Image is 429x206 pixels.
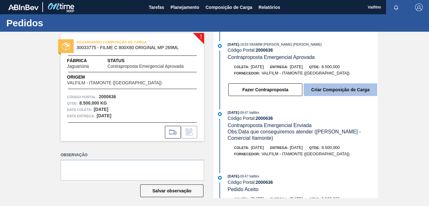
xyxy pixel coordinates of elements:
span: Pedido Aceito [228,187,259,192]
button: Salvar observação [140,184,203,197]
strong: 2000636 [256,48,273,53]
span: Origem [67,74,180,80]
span: Data coleta: [67,106,92,113]
img: atual [218,176,222,180]
div: Código Portal: [228,48,378,53]
span: 8.500,000 [322,196,340,201]
strong: [DATE] [94,107,108,112]
span: Coleta: [234,146,249,150]
img: TNhmsLtSVTkK8tSr43FrP2fwEKptu5GPRR3wAAAABJRU5ErkJggg== [8,4,39,10]
span: Contraproposta Emergencial Aprovada [107,64,184,69]
span: Fornecedor: [234,152,260,156]
span: Código Portal: [67,94,97,100]
label: Observação [61,151,204,160]
span: 30033775 - FILME C 800X80 ORIGINAL MP 269ML [76,45,191,50]
span: [DATE] [228,174,239,178]
span: - 18:03 [239,43,248,46]
span: Tarefas [149,3,164,11]
span: Entrega: [270,197,288,201]
div: Código Portal: [228,116,378,121]
span: Qtde: [309,197,320,201]
span: Contraproposta Emergencial Enviada [228,123,312,128]
span: Fábrica [67,57,107,64]
span: Entrega: [270,65,288,69]
span: [DATE] [290,196,303,201]
span: : YASMIM [PERSON_NAME] [PERSON_NAME] [248,42,322,46]
img: atual [218,112,222,116]
img: atual [218,44,222,48]
span: [DATE] [290,145,303,150]
button: Notificações [386,3,406,12]
strong: 8.500,000 KG [79,100,107,106]
div: Ir para Composição de Carga [165,126,181,138]
img: status [62,42,70,50]
span: - 09:47 [239,175,248,178]
span: VALFILM - ITAMONTE ([GEOGRAPHIC_DATA]) [67,80,162,85]
span: Coleta: [234,197,249,201]
span: 8.500,000 [322,64,340,69]
span: Entrega: [270,146,288,150]
span: Coleta: [234,65,249,69]
button: Fazer Contraproposta [228,83,302,96]
span: Qtde: [309,65,320,69]
span: Qtde: [309,146,320,150]
span: Obs: Data que conseguiremos atender ([PERSON_NAME] - Comercial Itamonte) [228,129,362,141]
span: 8.500,000 [322,145,340,150]
div: Informar alteração no pedido [181,126,197,138]
h1: Pedidos [6,19,118,27]
span: Fornecedor: [234,71,260,75]
span: Jaguariúna [67,64,89,69]
span: : Valfilm [248,111,259,114]
span: AGUARDANDO COMPOSIÇÃO DE CARGA [76,39,165,45]
img: Logout [415,3,423,11]
span: Composição de Carga [206,3,252,11]
span: Data entrega: [67,113,95,119]
span: [DATE] [228,111,239,114]
span: Planejamento [171,3,199,11]
span: Qtde : [67,100,78,106]
span: Relatórios [259,3,280,11]
span: VALFILM - ITAMONTE ([GEOGRAPHIC_DATA]) [262,151,350,156]
span: VALFILM - ITAMONTE ([GEOGRAPHIC_DATA]) [262,71,350,75]
strong: 2000636 [256,116,273,121]
div: Código Portal: [228,180,378,185]
button: Criar Composição de Carga [304,83,377,96]
span: - 09:47 [239,111,248,114]
span: [DATE] [228,42,239,46]
strong: 2000636 [99,94,116,99]
span: [DATE] [290,64,303,69]
strong: 2000636 [256,180,273,185]
strong: [DATE] [97,113,111,118]
span: [DATE] [251,64,264,69]
span: Status [107,57,198,64]
span: [DATE] [251,196,264,201]
span: [DATE] [251,145,264,150]
span: Contraproposta Emergencial Aprovada [228,55,315,60]
span: : Valfilm [248,174,259,178]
